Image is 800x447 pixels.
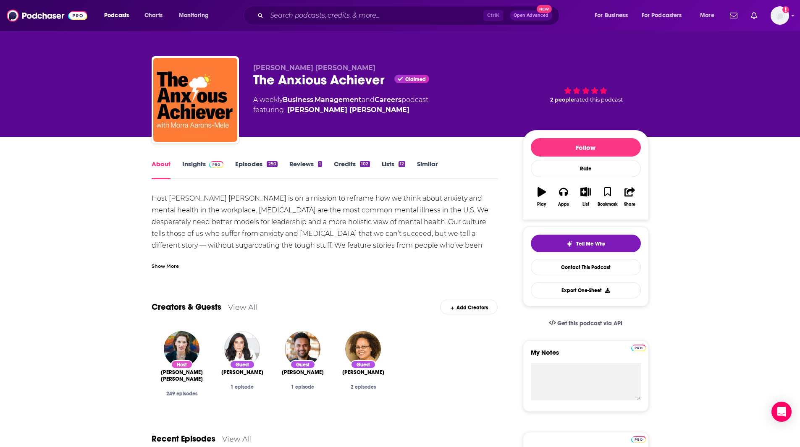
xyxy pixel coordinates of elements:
[531,160,641,177] div: Rate
[209,161,224,168] img: Podchaser Pro
[574,97,623,103] span: rated this podcast
[98,9,140,22] button: open menu
[139,9,168,22] a: Charts
[531,182,553,212] button: Play
[531,138,641,157] button: Follow
[360,161,370,167] div: 102
[771,6,789,25] img: User Profile
[595,10,628,21] span: For Business
[345,331,381,367] img: Julie Lythcott-Haims
[173,9,220,22] button: open menu
[531,259,641,275] a: Contact This Podcast
[636,9,694,22] button: open menu
[158,369,205,382] a: Morra Aarons -Mele
[222,434,252,443] a: View All
[597,182,619,212] button: Bookmark
[619,182,640,212] button: Share
[631,343,646,351] a: Pro website
[104,10,129,21] span: Podcasts
[631,435,646,443] a: Pro website
[282,369,324,376] span: [PERSON_NAME]
[771,6,789,25] span: Logged in as AtriaBooks
[158,369,205,382] span: [PERSON_NAME] [PERSON_NAME]
[315,96,362,104] a: Management
[631,345,646,351] img: Podchaser Pro
[279,384,326,390] div: 1 episode
[351,360,376,369] div: Guest
[589,9,638,22] button: open menu
[440,300,498,314] div: Add Creators
[7,8,87,24] img: Podchaser - Follow, Share and Rate Podcasts
[152,193,498,275] div: Host [PERSON_NAME] [PERSON_NAME] is on a mission to reframe how we think about anxiety and mental...
[362,96,375,104] span: and
[158,391,205,397] div: 249 episodes
[531,282,641,298] button: Export One-Sheet
[748,8,761,23] a: Show notifications dropdown
[290,360,315,369] div: Guest
[171,360,193,369] div: Host
[219,384,266,390] div: 1 episode
[542,313,630,334] a: Get this podcast via API
[405,77,426,81] span: Claimed
[574,182,596,212] button: List
[771,6,789,25] button: Show profile menu
[582,202,589,207] div: List
[576,240,605,247] span: Tell Me Why
[164,331,199,367] a: Morra Aarons -Mele
[221,369,263,376] span: [PERSON_NAME]
[313,96,315,104] span: ,
[152,434,215,444] a: Recent Episodes
[334,160,370,179] a: Credits102
[531,235,641,252] button: tell me why sparkleTell Me Why
[152,160,170,179] a: About
[228,303,258,311] a: View All
[182,160,224,179] a: InsightsPodchaser Pro
[287,105,409,115] a: Morra Aarons -Mele
[557,320,622,327] span: Get this podcast via API
[153,58,237,142] a: The Anxious Achiever
[510,10,552,21] button: Open AdvancedNew
[771,402,792,422] div: Open Intercom Messenger
[285,331,320,367] img: Anu Gupta
[537,5,552,13] span: New
[598,202,617,207] div: Bookmark
[550,97,574,103] span: 2 people
[253,95,428,115] div: A weekly podcast
[179,10,209,21] span: Monitoring
[283,96,313,104] a: Business
[700,10,714,21] span: More
[282,369,324,376] a: Anu Gupta
[417,160,438,179] a: Similar
[553,182,574,212] button: Apps
[342,369,384,376] a: Julie Lythcott-Haims
[523,64,649,116] div: 2 peoplerated this podcast
[144,10,163,21] span: Charts
[514,13,548,18] span: Open Advanced
[558,202,569,207] div: Apps
[267,161,277,167] div: 250
[537,202,546,207] div: Play
[224,331,260,367] img: Deepa Purushothaman
[318,161,322,167] div: 1
[694,9,725,22] button: open menu
[230,360,255,369] div: Guest
[340,384,387,390] div: 2 episodes
[782,6,789,13] svg: Add a profile image
[342,369,384,376] span: [PERSON_NAME]
[253,105,428,115] span: featuring
[267,9,483,22] input: Search podcasts, credits, & more...
[253,64,375,72] span: [PERSON_NAME] [PERSON_NAME]
[531,348,641,363] label: My Notes
[375,96,401,104] a: Careers
[235,160,277,179] a: Episodes250
[624,202,635,207] div: Share
[566,240,573,247] img: tell me why sparkle
[152,302,221,312] a: Creators & Guests
[399,161,405,167] div: 12
[252,6,567,25] div: Search podcasts, credits, & more...
[727,8,741,23] a: Show notifications dropdown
